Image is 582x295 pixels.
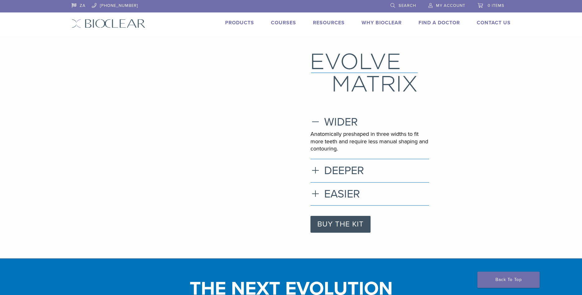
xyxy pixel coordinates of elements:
a: BUY THE KIT [310,216,371,233]
img: Bioclear [72,19,145,28]
a: Why Bioclear [362,20,402,26]
a: Contact Us [477,20,511,26]
p: Anatomically preshaped in three widths to fit more teeth and require less manual shaping and cont... [310,131,429,152]
h3: EASIER [310,187,429,201]
a: Find A Doctor [419,20,460,26]
h3: DEEPER [310,164,429,177]
span: My Account [436,3,465,8]
a: Resources [313,20,345,26]
h3: WIDER [310,115,429,129]
span: Search [399,3,416,8]
a: Products [225,20,254,26]
a: Back To Top [477,272,540,288]
span: 0 items [488,3,504,8]
a: Courses [271,20,296,26]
